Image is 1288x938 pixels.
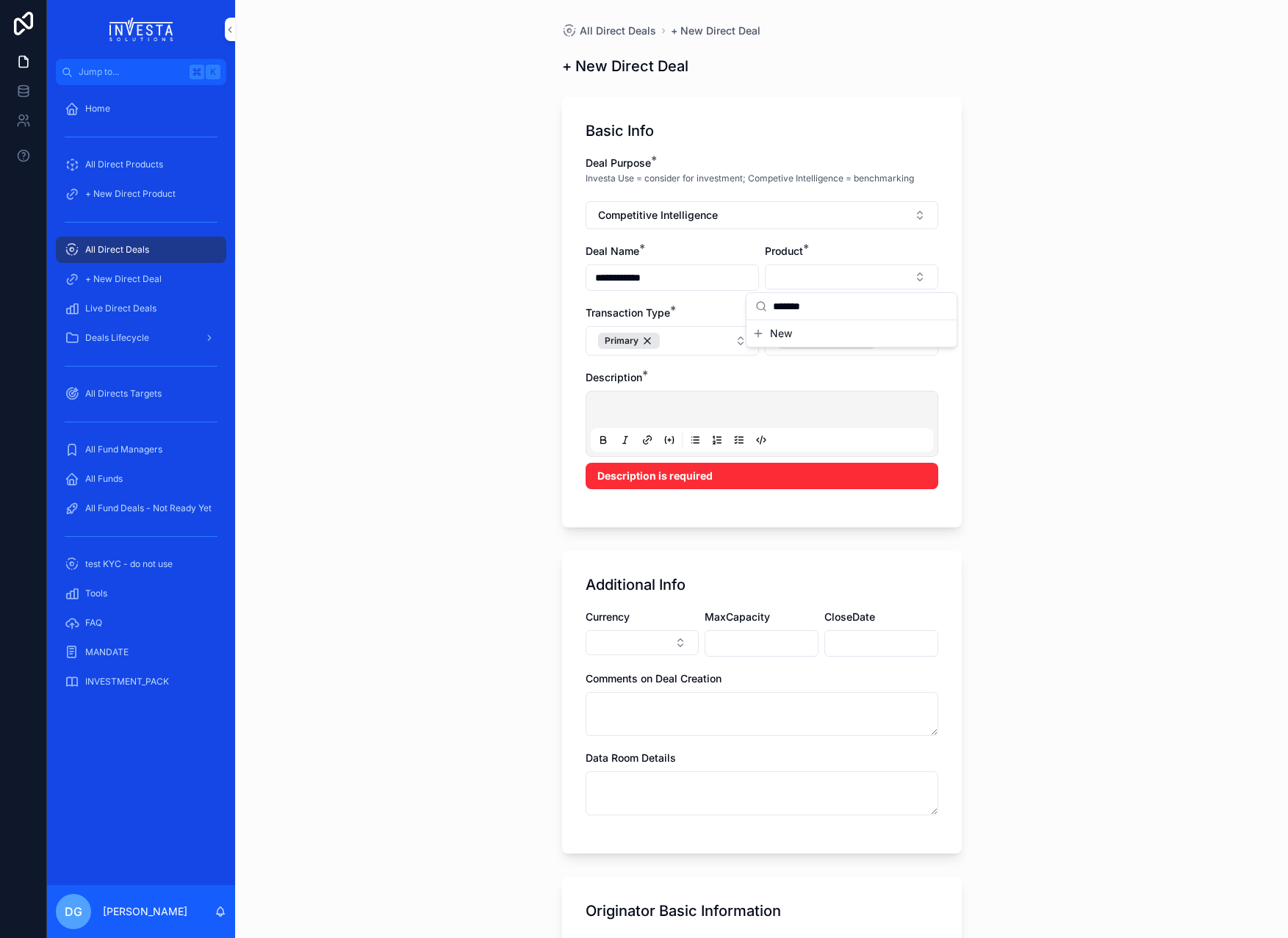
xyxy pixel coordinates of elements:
span: INVESTMENT_PACK [85,676,169,688]
span: All Direct Deals [580,24,656,38]
button: Select Button [765,264,938,289]
span: + New Direct Deal [85,273,162,285]
span: Description [586,371,642,383]
span: Tools [85,588,107,599]
span: Transaction Type [586,306,670,319]
a: Home [56,95,226,122]
a: MANDATE [56,639,226,665]
button: Unselect 2 [598,333,660,349]
span: K [207,66,219,78]
span: All Direct Products [85,159,163,170]
a: + New Direct Deal [671,24,760,38]
h1: + New Direct Deal [562,56,688,76]
div: scrollable content [47,85,235,714]
a: All Funds [56,466,226,492]
span: All Funds [85,473,123,485]
button: Select Button [586,201,938,229]
button: Jump to...K [56,59,226,85]
button: Select Button [586,630,699,655]
span: All Directs Targets [85,388,162,400]
img: App logo [109,18,173,41]
a: + New Direct Deal [56,266,226,292]
span: Deal Purpose [586,156,651,169]
a: All Fund Deals - Not Ready Yet [56,495,226,522]
span: MaxCapacity [705,610,770,623]
a: INVESTMENT_PACK [56,668,226,695]
span: Currency [586,610,630,623]
span: Comments on Deal Creation [586,672,722,685]
p: [PERSON_NAME] [103,904,187,919]
span: Data Room Details [586,751,676,764]
a: Tools [56,580,226,607]
a: + New Direct Product [56,181,226,207]
a: FAQ [56,610,226,636]
a: All Fund Managers [56,436,226,463]
button: Select Button [586,326,759,356]
p: Investa Use = consider for investment; Competive Intelligence = benchmarking [586,172,914,185]
span: All Direct Deals [85,244,149,256]
span: All Fund Managers [85,444,162,455]
span: test KYC - do not use [85,558,173,570]
a: All Directs Targets [56,380,226,407]
a: All Direct Deals [56,237,226,263]
span: DG [65,903,82,920]
span: Competitive Intelligence [598,208,718,223]
span: + New Direct Product [85,188,176,200]
button: New [752,326,951,341]
span: CloseDate [824,610,875,623]
span: All Fund Deals - Not Ready Yet [85,502,212,514]
h1: Additional Info [586,574,686,595]
h1: Basic Info [586,120,654,141]
span: Product [765,245,803,257]
span: Primary [605,335,638,347]
span: FAQ [85,617,102,629]
span: Deals Lifecycle [85,332,149,344]
a: Deals Lifecycle [56,325,226,351]
a: test KYC - do not use [56,551,226,577]
span: Home [85,103,110,115]
h1: Originator Basic Information [586,901,781,921]
span: MANDATE [85,646,129,658]
span: Live Direct Deals [85,303,156,314]
span: Jump to... [79,66,184,78]
span: New [770,326,792,341]
div: Description is required [586,463,938,489]
a: All Direct Products [56,151,226,178]
span: Deal Name [586,245,639,257]
a: All Direct Deals [562,24,656,38]
a: Live Direct Deals [56,295,226,322]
